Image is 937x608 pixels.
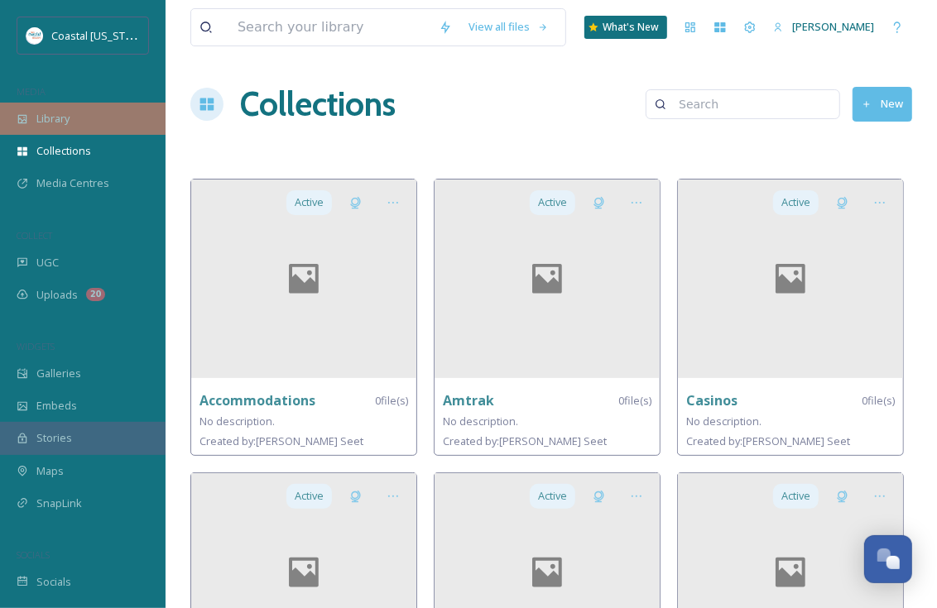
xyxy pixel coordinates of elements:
[781,194,810,210] span: Active
[51,27,147,43] span: Coastal [US_STATE]
[36,430,72,446] span: Stories
[240,79,396,129] a: Collections
[443,433,607,448] span: Created by: [PERSON_NAME] Seet
[36,366,81,381] span: Galleries
[199,391,315,409] strong: Accommodations
[765,11,882,43] a: [PERSON_NAME]
[229,9,430,45] input: Search your library
[781,488,810,504] span: Active
[686,433,850,448] span: Created by: [PERSON_NAME] Seet
[295,488,324,504] span: Active
[36,287,78,303] span: Uploads
[792,19,874,34] span: [PERSON_NAME]
[17,548,50,561] span: SOCIALS
[443,391,494,409] strong: Amtrak
[375,393,408,409] span: 0 file(s)
[36,463,64,479] span: Maps
[584,16,667,39] a: What's New
[295,194,324,210] span: Active
[17,85,46,98] span: MEDIA
[199,414,275,428] span: No description.
[864,535,912,583] button: Open Chat
[460,11,557,43] a: View all files
[862,393,895,409] span: 0 file(s)
[36,398,77,414] span: Embeds
[36,495,82,511] span: SnapLink
[686,391,738,409] strong: Casinos
[36,175,109,191] span: Media Centres
[36,255,59,270] span: UGC
[26,27,43,44] img: download%20%281%29.jpeg
[199,433,363,448] span: Created by: [PERSON_NAME] Seet
[36,111,70,127] span: Library
[17,340,55,352] span: WIDGETS
[670,88,831,121] input: Search
[853,87,912,121] button: New
[17,229,52,242] span: COLLECT
[86,288,105,301] div: 20
[36,143,91,159] span: Collections
[618,393,651,409] span: 0 file(s)
[686,414,762,428] span: No description.
[538,194,567,210] span: Active
[538,488,567,504] span: Active
[443,414,518,428] span: No description.
[36,574,71,590] span: Socials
